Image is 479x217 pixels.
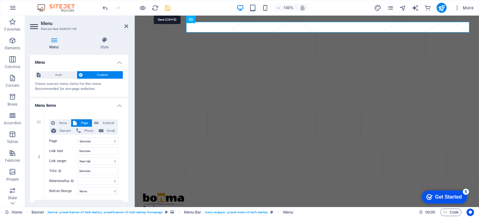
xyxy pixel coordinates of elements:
label: Relationship [49,177,77,185]
div: Get Started 5 items remaining, 0% complete [3,3,49,16]
button: More [452,3,476,13]
em: 1 [34,155,43,160]
h4: Menu [30,37,81,50]
p: Tables [7,139,18,144]
button: undo [101,4,109,12]
i: Commerce [424,4,431,12]
img: Editor Logo [36,4,83,12]
span: Element [58,127,72,135]
div: 5 [45,1,51,7]
button: save [164,4,171,12]
i: Reload page [152,4,159,12]
button: Code [440,209,462,216]
i: On resize automatically adjust zoom level to fit chosen device. [300,5,305,11]
span: Click to select. Double-click to edit [184,209,201,216]
button: 100% [274,4,296,12]
span: External [100,119,116,127]
p: Accordion [4,121,21,126]
button: Click here to leave preview mode and continue editing [139,4,146,12]
button: Custom [77,71,123,79]
span: Phone [83,127,95,135]
span: : [430,210,431,215]
span: . banner .preset-banner-v3-tech-startup .preset-banner-v3-tech-startup-homepage [47,209,162,216]
span: Code [443,209,459,216]
p: Content [6,83,19,88]
span: . menu-wrapper .preset-menu-v2-tech-startup [204,209,268,216]
label: Link target [49,157,77,165]
span: None [57,119,69,127]
p: Boxes [7,102,18,107]
i: AI Writer [412,4,419,12]
label: Button Design [49,187,77,195]
span: Page [79,119,90,127]
p: Favorites [4,27,20,32]
button: Page [71,119,92,127]
button: pages [387,4,394,12]
span: Email [105,127,116,135]
i: This element contains a background [170,210,174,214]
p: Columns [5,64,20,69]
i: Pages (Ctrl+Alt+S) [387,4,394,12]
input: Link text... [77,147,118,155]
i: Undo: Change menu items (Ctrl+Z) [102,4,109,12]
h4: Style [81,37,128,50]
button: Auto [35,71,77,79]
label: Page [49,137,77,145]
h6: Session time [419,209,435,216]
label: Title [49,167,77,175]
a: Click to cancel selection. Double-click to open Pages [5,209,22,216]
button: External [92,119,118,127]
span: Auto [42,71,75,79]
button: design [374,4,382,12]
h4: Menu [30,55,128,66]
h6: 100% [283,4,293,12]
button: commerce [424,4,432,12]
input: Title [77,167,118,175]
button: Usercentrics [467,209,474,216]
button: publish [437,3,447,13]
i: Navigator [399,4,406,12]
div: Get Started [17,7,44,12]
p: Slider [8,195,17,200]
button: text_generator [412,4,419,12]
div: Create custom menu items for this menu. Recommended for one-page websites. [35,81,123,92]
button: Element [49,127,74,135]
i: Publish [438,4,445,12]
p: Features [5,158,20,163]
nav: breadcrumb [31,209,293,216]
button: Phone [75,127,97,135]
label: Link text [49,147,77,155]
span: 00 00 [425,209,435,216]
i: This element is a customizable preset [270,210,273,214]
span: More [454,5,474,11]
h4: Menu items [30,98,128,109]
button: Email [97,127,118,135]
h2: Menu [41,21,128,26]
h3: Element #ed-668859198 [41,26,116,32]
button: navigator [399,4,407,12]
button: 1 [14,187,24,188]
i: This element is a customizable preset [165,210,168,214]
i: Design (Ctrl+Alt+Y) [374,4,381,12]
span: Click to select. Double-click to edit [283,209,293,216]
p: Elements [5,46,21,51]
button: reload [151,4,159,12]
span: Click to select. Double-click to edit [31,209,45,216]
button: None [49,119,71,127]
p: Images [6,177,19,182]
span: Custom [85,71,121,79]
